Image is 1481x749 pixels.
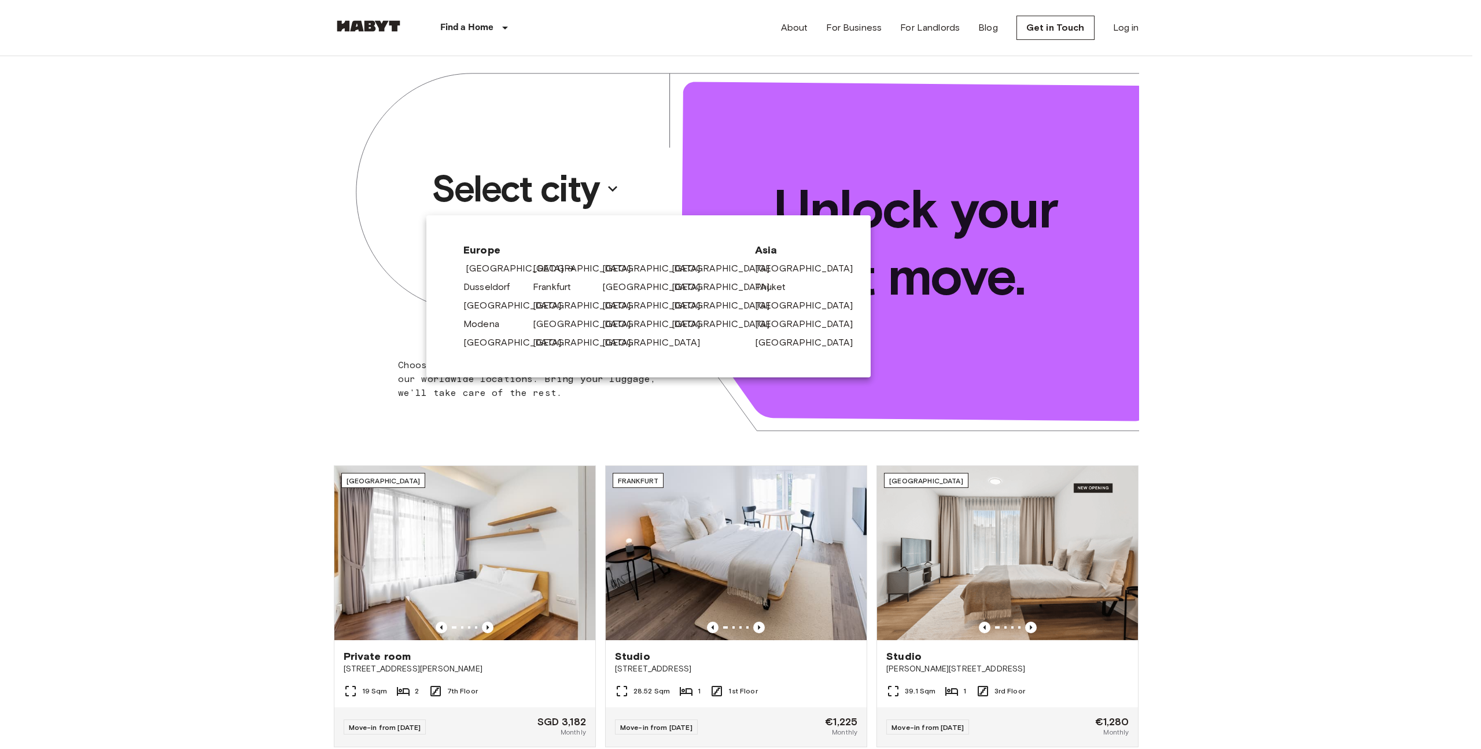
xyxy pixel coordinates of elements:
a: [GEOGRAPHIC_DATA] [602,299,712,313]
a: [GEOGRAPHIC_DATA] [672,280,782,294]
a: [GEOGRAPHIC_DATA] [755,317,865,331]
a: [GEOGRAPHIC_DATA] [602,280,712,294]
a: Phuket [755,280,797,294]
a: Dusseldorf [463,280,522,294]
a: [GEOGRAPHIC_DATA] [602,262,712,276]
a: [GEOGRAPHIC_DATA] [672,262,782,276]
a: [GEOGRAPHIC_DATA] [466,262,576,276]
a: [GEOGRAPHIC_DATA] [533,299,643,313]
a: [GEOGRAPHIC_DATA] [672,299,782,313]
a: [GEOGRAPHIC_DATA] [755,299,865,313]
a: [GEOGRAPHIC_DATA] [672,317,782,331]
a: [GEOGRAPHIC_DATA] [755,262,865,276]
a: [GEOGRAPHIC_DATA] [533,317,643,331]
span: Europe [463,243,736,257]
a: Modena [463,317,511,331]
span: Asia [755,243,834,257]
a: [GEOGRAPHIC_DATA] [602,336,712,350]
a: [GEOGRAPHIC_DATA] [463,299,573,313]
a: [GEOGRAPHIC_DATA] [463,336,573,350]
a: [GEOGRAPHIC_DATA] [533,336,643,350]
a: [GEOGRAPHIC_DATA] [602,317,712,331]
a: Frankfurt [533,280,583,294]
a: [GEOGRAPHIC_DATA] [755,336,865,350]
a: [GEOGRAPHIC_DATA] [533,262,643,276]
